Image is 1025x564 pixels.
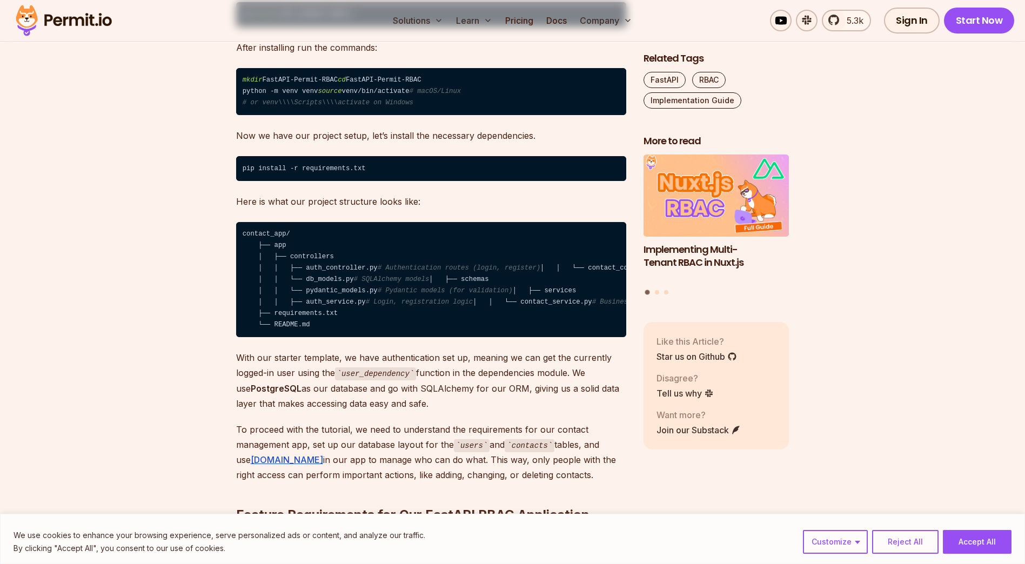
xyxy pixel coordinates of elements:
span: # macOS/Linux [410,88,461,95]
span: cd [338,76,346,84]
h2: More to read [644,135,789,148]
span: # or venv\\\\Scripts\\\\activate on Windows [243,99,413,106]
a: [DOMAIN_NAME] [251,454,323,465]
p: With our starter template, we have authentication set up, meaning we can get the currently logged... [236,350,626,411]
code: pip install -r requirements.txt [236,156,626,181]
a: Sign In [884,8,940,33]
p: Disagree? [656,371,714,384]
span: # Authentication routes (login, register) [378,264,540,272]
p: After installing run the commands: [236,40,626,55]
button: Learn [452,10,497,31]
code: contact_app/ ├── app │ ├── controllers │ │ ├── auth_controller.py │ │ └── contact_controller.py │... [236,222,626,338]
button: Company [575,10,637,31]
p: By clicking "Accept All", you consent to our use of cookies. [14,542,425,555]
span: # Business logic for handling contacts [592,298,743,306]
a: Implementation Guide [644,92,741,109]
a: Start Now [944,8,1015,33]
a: FastAPI [644,72,686,88]
code: contacts [505,439,554,452]
p: Want more? [656,408,741,421]
a: Tell us why [656,386,714,399]
button: Customize [803,530,868,554]
img: Permit logo [11,2,117,39]
code: FastAPI-Permit-RBAC FastAPI-Permit-RBAC python -m venv venv venv/bin/activate [236,68,626,116]
span: # Pydantic models (for validation) [378,287,513,294]
li: 1 of 3 [644,155,789,283]
code: users [454,439,490,452]
button: Solutions [388,10,447,31]
a: Docs [542,10,571,31]
button: Go to slide 3 [664,290,668,294]
strong: PostgreSQL [251,383,302,394]
a: Star us on Github [656,350,737,362]
a: Join our Substack [656,423,741,436]
button: Accept All [943,530,1011,554]
a: RBAC [692,72,726,88]
div: Posts [644,155,789,296]
button: Go to slide 2 [655,290,659,294]
a: 5.3k [822,10,871,31]
p: Now we have our project setup, let’s install the necessary dependencies. [236,128,626,143]
button: Reject All [872,530,939,554]
h2: Feature Requirements for Our FastAPI RBAC Application [236,463,626,523]
img: Implementing Multi-Tenant RBAC in Nuxt.js [644,155,789,237]
p: Here is what our project structure looks like: [236,194,626,209]
p: We use cookies to enhance your browsing experience, serve personalized ads or content, and analyz... [14,529,425,542]
span: 5.3k [840,14,863,27]
a: Implementing Multi-Tenant RBAC in Nuxt.jsImplementing Multi-Tenant RBAC in Nuxt.js [644,155,789,283]
a: Pricing [501,10,538,31]
span: # Login, registration logic [366,298,473,306]
h2: Related Tags [644,52,789,65]
span: # SQLAlchemy models [354,276,430,283]
p: Like this Article? [656,334,737,347]
span: mkdir [243,76,263,84]
span: source [318,88,341,95]
p: To proceed with the tutorial, we need to understand the requirements for our contact management a... [236,422,626,483]
code: user_dependency [335,367,417,380]
button: Go to slide 1 [645,290,650,294]
h3: Implementing Multi-Tenant RBAC in Nuxt.js [644,243,789,270]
